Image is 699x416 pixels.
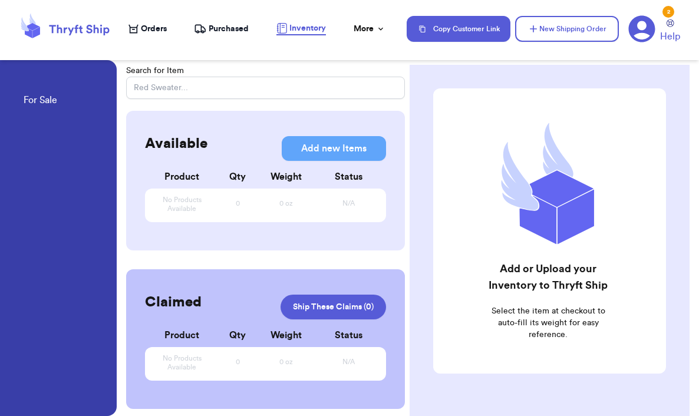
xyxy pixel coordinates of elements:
[515,16,619,42] button: New Shipping Order
[485,305,612,341] p: Select the item at checkout to auto-fill its weight for easy reference.
[154,170,210,184] div: Product
[251,170,321,184] div: Weight
[279,199,293,208] span: 0 oz
[354,23,385,35] div: More
[321,170,376,184] div: Status
[276,22,326,35] a: Inventory
[485,260,612,293] h2: Add or Upload your Inventory to Thryft Ship
[321,328,376,342] div: Status
[209,23,249,35] span: Purchased
[282,136,386,161] button: Add new Items
[126,65,405,77] p: Search for Item
[141,23,167,35] span: Orders
[251,328,321,342] div: Weight
[407,16,510,42] button: Copy Customer Link
[126,77,405,99] input: Red Sweater...
[154,196,210,213] span: No Products Available
[342,199,355,208] span: N/A
[289,22,326,34] span: Inventory
[236,358,240,367] span: 0
[194,23,249,35] a: Purchased
[128,23,167,35] a: Orders
[662,6,674,18] div: 2
[210,328,265,342] div: Qty
[279,358,293,367] span: 0 oz
[281,295,386,319] a: Ship These Claims (0)
[24,93,57,110] a: For Sale
[210,170,265,184] div: Qty
[145,293,202,312] h2: Claimed
[236,199,240,208] span: 0
[154,354,210,372] span: No Products Available
[628,15,655,42] a: 2
[342,358,355,367] span: N/A
[660,19,680,44] a: Help
[145,134,207,153] h2: Available
[660,29,680,44] span: Help
[154,328,210,342] div: Product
